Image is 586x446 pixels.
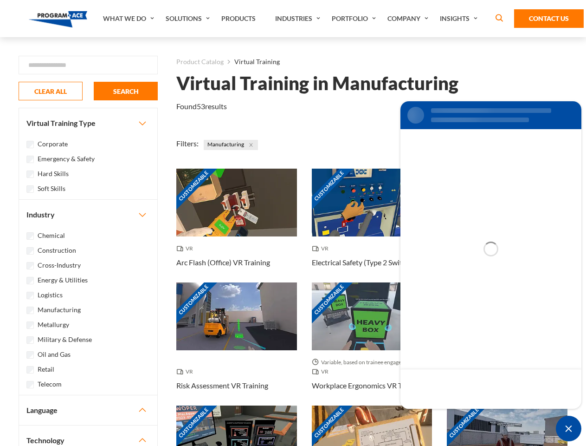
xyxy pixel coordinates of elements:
[556,416,581,441] span: Minimize live chat window
[204,140,258,150] span: Manufacturing
[26,247,34,255] input: Construction
[19,200,157,230] button: Industry
[26,277,34,284] input: Energy & Utilities
[224,56,280,68] li: Virtual Training
[514,9,584,28] a: Contact Us
[398,99,584,411] iframe: SalesIQ Chat Window
[312,380,424,391] h3: Workplace Ergonomics VR Training
[312,169,432,282] a: Customizable Thumbnail - Electrical Safety (Type 2 Switchgear) VR Training VR Electrical Safety (...
[26,307,34,314] input: Manufacturing
[38,139,68,149] label: Corporate
[312,282,432,406] a: Customizable Thumbnail - Workplace Ergonomics VR Training Variable, based on trainee engagement w...
[38,275,88,285] label: Energy & Utilities
[176,75,458,92] h1: Virtual Training in Manufacturing
[176,56,567,68] nav: breadcrumb
[312,358,432,367] span: Variable, based on trainee engagement with exercises.
[38,364,54,374] label: Retail
[176,244,197,253] span: VR
[26,351,34,359] input: Oil and Gas
[19,82,83,100] button: CLEAR ALL
[26,156,34,163] input: Emergency & Safety
[556,416,581,441] div: Chat Widget
[312,244,332,253] span: VR
[26,141,34,148] input: Corporate
[312,367,332,376] span: VR
[38,320,69,330] label: Metallurgy
[38,334,92,345] label: Military & Defense
[26,292,34,299] input: Logistics
[26,336,34,344] input: Military & Defense
[26,232,34,240] input: Chemical
[29,11,88,27] img: Program-Ace
[176,282,297,406] a: Customizable Thumbnail - Risk Assessment VR Training VR Risk Assessment VR Training
[26,381,34,388] input: Telecom
[38,349,71,360] label: Oil and Gas
[197,102,205,111] em: 53
[19,108,157,138] button: Virtual Training Type
[176,139,199,148] span: Filters:
[38,260,81,270] label: Cross-Industry
[176,367,197,376] span: VR
[26,185,34,193] input: Soft Skills
[26,321,34,329] input: Metallurgy
[38,169,69,179] label: Hard Skills
[38,290,63,300] label: Logistics
[38,154,95,164] label: Emergency & Safety
[38,379,62,389] label: Telecom
[38,230,65,241] label: Chemical
[176,101,227,112] p: Found results
[38,245,76,256] label: Construction
[176,257,270,268] h3: Arc Flash (Office) VR Training
[26,366,34,374] input: Retail
[38,305,81,315] label: Manufacturing
[312,257,432,268] h3: Electrical Safety (Type 2 Switchgear) VR Training
[246,140,256,150] button: Close
[176,56,224,68] a: Product Catalog
[176,169,297,282] a: Customizable Thumbnail - Arc Flash (Office) VR Training VR Arc Flash (Office) VR Training
[38,184,65,194] label: Soft Skills
[26,262,34,269] input: Cross-Industry
[19,395,157,425] button: Language
[176,380,268,391] h3: Risk Assessment VR Training
[26,171,34,178] input: Hard Skills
